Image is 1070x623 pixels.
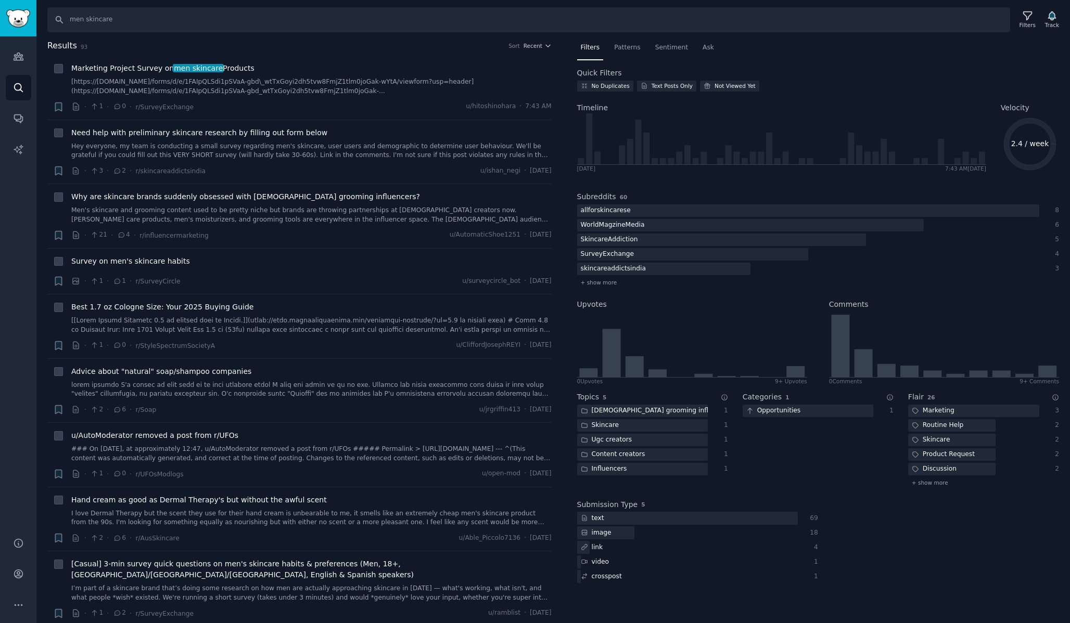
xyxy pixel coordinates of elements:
h2: Comments [829,299,869,310]
a: Advice about "natural" soap/shampoo companies [71,366,251,377]
div: 69 [809,514,818,523]
div: 8 [1050,206,1060,215]
div: SkincareAddiction [577,233,642,246]
span: · [524,534,526,543]
span: r/Soap [135,406,156,413]
div: image [577,526,615,539]
span: r/UFOsModlogs [135,471,183,478]
span: · [84,608,86,619]
span: · [524,469,526,478]
span: · [107,469,109,479]
div: Filters [1020,21,1036,29]
div: Content creators [577,448,649,461]
div: 5 [1050,235,1060,244]
span: 2 [113,166,126,176]
span: 2 [90,534,103,543]
span: r/StyleSpectrumSocietyA [135,342,215,349]
a: Survey on men's skincare habits [71,256,190,267]
a: Why are skincare brands suddenly obsessed with [DEMOGRAPHIC_DATA] grooming influencers? [71,191,420,202]
div: Text Posts Only [652,82,693,89]
span: 1 [113,277,126,286]
span: men skincare [173,64,224,72]
span: 93 [81,44,87,50]
div: skincareaddictsindia [577,263,649,276]
span: u/ramblist [488,608,520,618]
span: 2 [113,608,126,618]
span: u/Able_Piccolo7136 [458,534,520,543]
span: + show more [581,279,617,286]
span: · [524,277,526,286]
div: 1 [719,464,728,474]
div: 6 [1050,220,1060,230]
span: u/jrgriffin413 [479,405,520,414]
div: 2 [1050,450,1060,459]
img: GummySearch logo [6,9,30,28]
h2: Topics [577,392,600,403]
span: 0 [113,469,126,478]
div: text [577,512,608,525]
span: · [524,608,526,618]
span: · [524,341,526,350]
span: · [107,165,109,176]
div: 9+ Comments [1020,378,1059,385]
span: 60 [620,194,628,200]
span: 1 [90,608,103,618]
span: Ask [703,43,714,53]
a: I love Dermal Therapy but the scent they use for their hand cream is unbearable to me, it smells ... [71,509,552,527]
div: 1 [719,406,728,416]
div: 1 [719,450,728,459]
span: · [111,230,113,241]
div: 4 [809,543,818,552]
div: Discussion [908,463,960,476]
span: Sentiment [655,43,688,53]
span: [DATE] [530,608,551,618]
span: 3 [90,166,103,176]
span: 1 [90,469,103,478]
div: 4 [1050,250,1060,259]
span: · [130,533,132,543]
span: r/influencermarketing [139,232,209,239]
a: Best 1.7 oz Cologne Size: Your 2025 Buying Guide [71,302,253,313]
span: r/skincareaddictsindia [135,167,206,175]
span: · [84,533,86,543]
span: 1 [90,277,103,286]
span: r/SurveyCircle [135,278,180,285]
div: 18 [809,528,818,538]
button: Track [1041,9,1063,31]
span: · [84,165,86,176]
span: · [134,230,136,241]
div: Ugc creators [577,434,636,447]
span: · [524,166,526,176]
div: Track [1045,21,1059,29]
span: 5 [603,394,606,400]
span: u/hitoshinohara [466,102,516,111]
span: · [130,276,132,287]
a: u/AutoModerator removed a post from r/UFOs [71,430,238,441]
span: [DATE] [530,405,551,414]
h2: Upvotes [577,299,607,310]
div: Sort [508,42,520,49]
span: · [84,340,86,351]
h2: Flair [908,392,924,403]
span: 1 [90,341,103,350]
div: Not Viewed Yet [715,82,756,89]
span: 0 [113,341,126,350]
div: Skincare [908,434,954,447]
span: · [524,230,526,240]
div: crosspost [577,570,626,583]
span: · [107,608,109,619]
div: 2 [1050,464,1060,474]
span: · [519,102,521,111]
div: 0 Upvote s [577,378,603,385]
input: Search Keyword [47,7,1010,32]
a: [https://[DOMAIN_NAME]/forms/d/e/1FAIpQLSdi1pSVaA-gbd\_wtTxGoyi2dh5tvw8FmjZ1tlm0joGak-wYtA/viewfo... [71,77,552,96]
span: Marketing Project Survey on Products [71,63,254,74]
span: · [107,101,109,112]
h2: Subreddits [577,191,616,202]
span: Need help with preliminary skincare research by filling out form below [71,127,327,138]
span: + show more [912,479,948,486]
span: 2 [90,405,103,414]
span: 6 [113,405,126,414]
a: I’m part of a skincare brand that’s doing some research on how men are actually approaching skinc... [71,584,552,602]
